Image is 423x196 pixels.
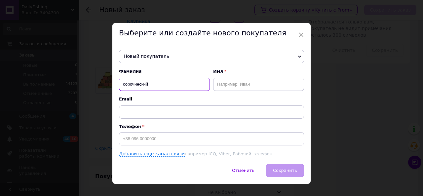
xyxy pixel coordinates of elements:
[119,50,304,63] span: Новый покупатель
[185,151,272,156] span: например ICQ, Viber, Рабочий телефон
[232,168,254,173] span: Отменить
[119,132,304,145] input: +38 096 0000000
[112,23,311,43] div: Выберите или создайте нового покупателя
[119,68,210,74] span: Фамилия
[298,29,304,40] span: ×
[119,78,210,91] input: Например: Иванов
[225,164,261,177] button: Отменить
[119,96,304,102] span: Email
[119,151,185,157] a: Добавить еще канал связи
[119,124,304,129] p: Телефон
[213,68,304,74] span: Имя
[213,78,304,91] input: Например: Иван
